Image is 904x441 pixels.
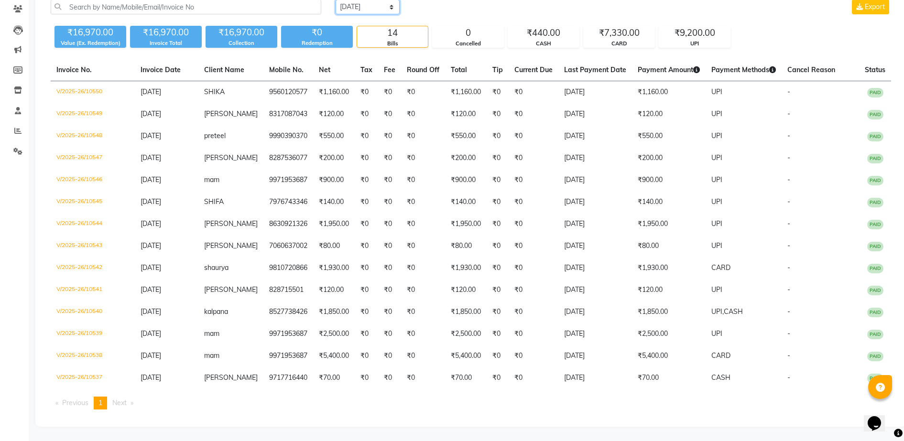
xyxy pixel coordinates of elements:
div: Bills [357,40,428,48]
td: ₹0 [509,103,558,125]
span: PAID [867,242,883,251]
td: ₹0 [355,81,378,104]
span: CARD [711,263,730,272]
td: ₹0 [509,147,558,169]
td: 7976743346 [263,191,313,213]
td: [DATE] [558,213,632,235]
td: ₹120.00 [632,279,706,301]
span: [PERSON_NAME] [204,219,258,228]
td: ₹140.00 [313,191,355,213]
td: ₹0 [401,257,445,279]
td: ₹5,400.00 [445,345,487,367]
td: ₹900.00 [313,169,355,191]
span: [DATE] [141,219,161,228]
span: PAID [867,88,883,97]
td: ₹0 [487,367,509,389]
span: PAID [867,308,883,317]
span: [DATE] [141,175,161,184]
td: [DATE] [558,235,632,257]
div: ₹9,200.00 [659,26,730,40]
div: Collection [206,39,277,47]
span: UPI [711,241,722,250]
span: SHIKA [204,87,225,96]
span: - [787,109,790,118]
td: ₹0 [509,323,558,345]
td: ₹0 [355,147,378,169]
nav: Pagination [51,397,891,409]
td: ₹0 [509,213,558,235]
td: ₹70.00 [313,367,355,389]
td: ₹0 [509,81,558,104]
td: ₹0 [487,235,509,257]
span: - [787,307,790,316]
span: UPI, [711,307,724,316]
span: PAID [867,374,883,383]
td: ₹0 [401,301,445,323]
td: [DATE] [558,81,632,104]
span: [DATE] [141,241,161,250]
td: ₹0 [378,191,401,213]
span: preteel [204,131,226,140]
td: 9990390370 [263,125,313,147]
span: [DATE] [141,109,161,118]
span: UPI [711,153,722,162]
div: ₹7,330.00 [584,26,654,40]
td: ₹0 [355,323,378,345]
td: ₹550.00 [632,125,706,147]
td: [DATE] [558,169,632,191]
td: V/2025-26/10549 [51,103,135,125]
span: PAID [867,154,883,163]
td: ₹0 [378,81,401,104]
td: ₹0 [378,213,401,235]
td: ₹120.00 [632,103,706,125]
span: - [787,329,790,338]
span: CARD [711,351,730,360]
span: Last Payment Date [564,65,626,74]
span: Current Due [514,65,553,74]
span: [DATE] [141,351,161,360]
td: V/2025-26/10541 [51,279,135,301]
div: ₹0 [281,26,353,39]
td: V/2025-26/10548 [51,125,135,147]
td: ₹0 [378,367,401,389]
span: [PERSON_NAME] [204,285,258,294]
td: [DATE] [558,125,632,147]
td: ₹0 [401,235,445,257]
td: ₹0 [355,345,378,367]
td: ₹200.00 [445,147,487,169]
td: 9971953687 [263,345,313,367]
td: ₹0 [355,125,378,147]
td: ₹900.00 [632,169,706,191]
td: 828715501 [263,279,313,301]
td: 8630921326 [263,213,313,235]
td: ₹1,930.00 [313,257,355,279]
td: ₹0 [355,169,378,191]
td: ₹0 [401,169,445,191]
td: ₹0 [509,169,558,191]
span: UPI [711,175,722,184]
span: Net [319,65,330,74]
span: Invoice No. [56,65,92,74]
td: ₹0 [355,235,378,257]
span: PAID [867,132,883,141]
td: ₹0 [509,191,558,213]
td: ₹70.00 [632,367,706,389]
td: ₹0 [355,257,378,279]
td: [DATE] [558,367,632,389]
span: CASH [711,373,730,382]
span: [PERSON_NAME] [204,241,258,250]
td: ₹0 [487,301,509,323]
span: Mobile No. [269,65,304,74]
span: - [787,373,790,382]
div: Invoice Total [130,39,202,47]
td: ₹0 [378,235,401,257]
span: UPI [711,109,722,118]
span: [PERSON_NAME] [204,373,258,382]
span: Client Name [204,65,244,74]
td: 9810720866 [263,257,313,279]
div: 14 [357,26,428,40]
span: 1 [98,398,102,407]
td: ₹0 [378,323,401,345]
div: Value (Ex. Redemption) [54,39,126,47]
span: [PERSON_NAME] [204,153,258,162]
